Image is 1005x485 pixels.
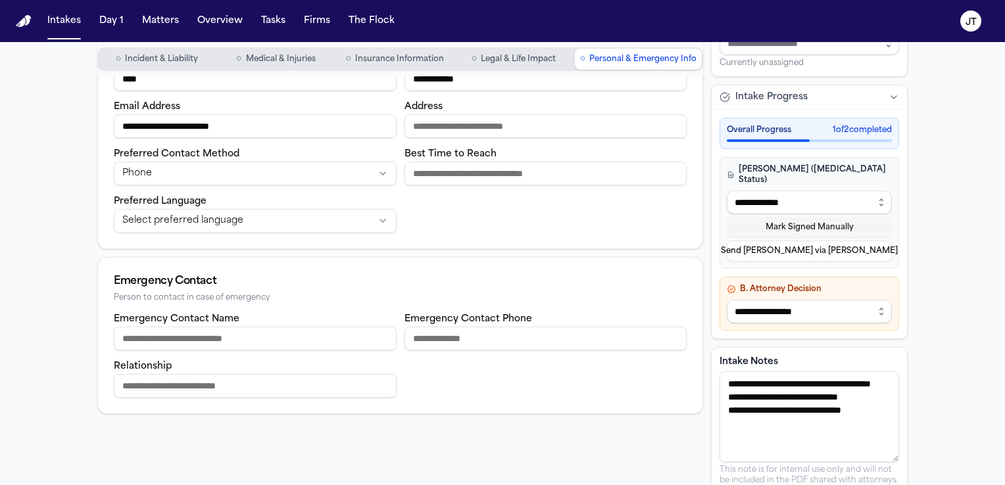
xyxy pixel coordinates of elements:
span: Medical & Injuries [246,54,316,64]
span: Overall Progress [727,125,791,135]
input: Emergency contact relationship [114,374,397,398]
span: ○ [236,53,241,66]
div: Emergency Contact [114,273,687,289]
h4: B. Attorney Decision [727,284,892,294]
label: Preferred Contact Method [114,149,239,159]
span: ○ [580,53,585,66]
button: Overview [192,9,248,33]
button: Go to Incident & Liability [99,49,215,70]
button: Go to Legal & Life Impact [456,49,572,70]
span: ○ [345,53,351,66]
button: Go to Personal & Emergency Info [575,49,702,70]
label: Relationship [114,361,172,371]
button: Send [PERSON_NAME] via [PERSON_NAME] [727,241,892,262]
span: ○ [472,53,477,66]
span: Intake Progress [735,91,808,104]
span: Insurance Information [355,54,444,64]
button: Go to Insurance Information [337,49,453,70]
label: Best Time to Reach [404,149,497,159]
label: Intake Notes [720,356,899,369]
h4: [PERSON_NAME] ([MEDICAL_DATA] Status) [727,164,892,185]
input: Best time to reach [404,162,687,185]
button: Tasks [256,9,291,33]
button: Matters [137,9,184,33]
label: Emergency Contact Name [114,314,239,324]
input: Assign to staff member [720,32,899,55]
button: Day 1 [94,9,129,33]
input: Emergency contact name [114,327,397,350]
button: Mark Signed Manually [727,217,892,238]
span: Incident & Liability [125,54,198,64]
div: Person to contact in case of emergency [114,293,687,303]
textarea: Intake notes [720,371,899,462]
label: Emergency Contact Phone [404,314,532,324]
label: Address [404,102,443,112]
span: Personal & Emergency Info [589,54,697,64]
button: Intake Progress [712,85,907,109]
label: Preferred Language [114,196,207,206]
button: The Flock [343,9,400,33]
input: Phone number [404,67,687,91]
button: Intakes [42,9,86,33]
span: Legal & Life Impact [481,54,556,64]
input: SSN [114,67,397,91]
button: Firms [299,9,335,33]
a: Home [16,15,32,28]
span: ○ [116,53,121,66]
label: Email Address [114,102,180,112]
button: Go to Medical & Injuries [218,49,334,70]
input: Address [404,114,687,138]
input: Emergency contact phone [404,327,687,350]
span: 1 of 2 completed [833,125,892,135]
span: Currently unassigned [720,58,804,68]
img: Finch Logo [16,15,32,28]
input: Email address [114,114,397,138]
